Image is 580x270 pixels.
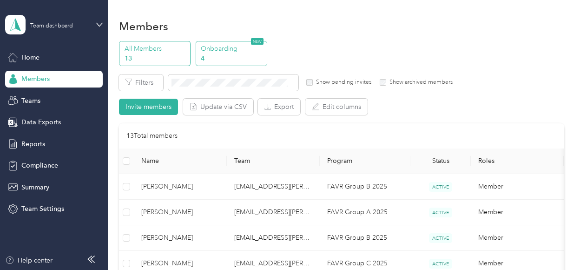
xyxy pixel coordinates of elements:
[386,78,453,87] label: Show archived members
[313,78,371,87] label: Show pending invites
[21,182,49,192] span: Summary
[201,54,264,63] p: 4
[30,23,73,29] div: Team dashboard
[429,233,452,243] span: ACTIVE
[126,131,178,141] p: 13 Total members
[21,53,40,62] span: Home
[141,157,219,165] span: Name
[227,200,320,225] td: kelsey.johnson@optioncare.com
[410,148,471,174] th: Status
[528,218,580,270] iframe: Everlance-gr Chat Button Frame
[134,200,227,225] td: Sarah Creveling
[141,182,219,192] span: [PERSON_NAME]
[125,54,188,63] p: 13
[21,139,45,149] span: Reports
[125,44,188,54] p: All Members
[305,99,368,115] button: Edit columns
[134,174,227,200] td: Rebecca Crago
[320,148,410,174] th: Program
[21,161,58,170] span: Compliance
[320,225,410,251] td: FAVR Group B 2025
[21,96,40,106] span: Teams
[320,200,410,225] td: FAVR Group A 2025
[134,148,227,174] th: Name
[141,233,219,243] span: [PERSON_NAME]
[258,99,300,115] button: Export
[429,208,452,217] span: ACTIVE
[119,21,168,31] h1: Members
[227,148,320,174] th: Team
[251,38,264,45] span: NEW
[227,225,320,251] td: kelsey.johnson@optioncare.com
[5,256,53,265] button: Help center
[227,174,320,200] td: kelsey.johnson@optioncare.com
[21,117,61,127] span: Data Exports
[183,99,253,115] button: Update via CSV
[141,258,219,269] span: [PERSON_NAME]
[201,44,264,54] p: Onboarding
[471,200,564,225] td: Member
[471,148,564,174] th: Roles
[471,174,564,200] td: Member
[119,99,178,115] button: Invite members
[119,74,163,91] button: Filters
[320,174,410,200] td: FAVR Group B 2025
[429,259,452,269] span: ACTIVE
[429,182,452,192] span: ACTIVE
[141,207,219,217] span: [PERSON_NAME]
[134,225,227,251] td: Crystal Torr
[21,204,64,214] span: Team Settings
[21,74,50,84] span: Members
[471,225,564,251] td: Member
